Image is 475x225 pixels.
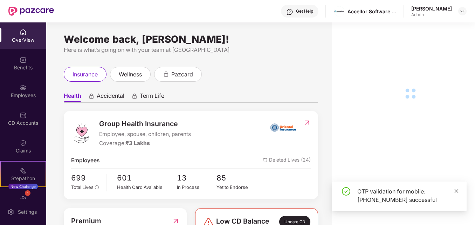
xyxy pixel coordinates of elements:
span: 85 [216,172,256,184]
div: OTP validation for mobile: [PHONE_NUMBER] successful [357,187,458,204]
img: svg+xml;base64,PHN2ZyBpZD0iU2V0dGluZy0yMHgyMCIgeG1sbnM9Imh0dHA6Ly93d3cudzMub3JnLzIwMDAvc3ZnIiB3aW... [7,209,14,216]
div: Here is what’s going on with your team at [GEOGRAPHIC_DATA] [64,46,318,54]
span: Term Life [140,92,164,102]
span: Deleted Lives (24) [263,156,311,165]
div: Stepathon [1,175,46,182]
span: Total Lives [71,184,94,190]
img: RedirectIcon [303,119,311,126]
img: svg+xml;base64,PHN2ZyBpZD0iQmVuZWZpdHMiIHhtbG5zPSJodHRwOi8vd3d3LnczLm9yZy8yMDAwL3N2ZyIgd2lkdGg9Ij... [20,56,27,63]
div: In Process [177,184,217,191]
div: Accellor Software Pvt Ltd. [347,8,397,15]
div: Admin [411,12,452,18]
div: animation [88,93,95,99]
div: [PERSON_NAME] [411,5,452,12]
span: info-circle [95,185,99,190]
img: svg+xml;base64,PHN2ZyBpZD0iQ2xhaW0iIHhtbG5zPSJodHRwOi8vd3d3LnczLm9yZy8yMDAwL3N2ZyIgd2lkdGg9IjIwIi... [20,139,27,146]
img: svg+xml;base64,PHN2ZyBpZD0iSGVscC0zMngzMiIgeG1sbnM9Imh0dHA6Ly93d3cudzMub3JnLzIwMDAvc3ZnIiB3aWR0aD... [286,8,293,15]
div: animation [163,71,169,77]
img: svg+xml;base64,PHN2ZyBpZD0iQ0RfQWNjb3VudHMiIGRhdGEtbmFtZT0iQ0QgQWNjb3VudHMiIHhtbG5zPSJodHRwOi8vd3... [20,112,27,119]
img: svg+xml;base64,PHN2ZyBpZD0iSG9tZSIgeG1sbnM9Imh0dHA6Ly93d3cudzMub3JnLzIwMDAvc3ZnIiB3aWR0aD0iMjAiIG... [20,29,27,36]
span: 601 [117,172,177,184]
img: logo [71,123,92,144]
img: deleteIcon [263,158,268,162]
img: svg+xml;base64,PHN2ZyBpZD0iRHJvcGRvd24tMzJ4MzIiIHhtbG5zPSJodHRwOi8vd3d3LnczLm9yZy8yMDAwL3N2ZyIgd2... [460,8,465,14]
div: Welcome back, [PERSON_NAME]! [64,36,318,42]
div: Settings [16,209,39,216]
img: New Pazcare Logo [8,7,54,16]
span: 699 [71,172,101,184]
span: insurance [73,70,98,79]
div: Health Card Available [117,184,177,191]
span: wellness [119,70,142,79]
div: Get Help [296,8,313,14]
div: animation [131,93,138,99]
div: Coverage: [99,139,191,148]
div: New Challenge [8,184,38,189]
div: 1 [25,190,30,196]
div: Yet to Endorse [216,184,256,191]
span: Accidental [97,92,124,102]
span: Employee, spouse, children, parents [99,130,191,138]
span: check-circle [342,187,350,196]
img: svg+xml;base64,PHN2ZyBpZD0iRW1wbG95ZWVzIiB4bWxucz0iaHR0cDovL3d3dy53My5vcmcvMjAwMC9zdmciIHdpZHRoPS... [20,84,27,91]
img: insurerIcon [270,118,296,136]
span: pazcard [171,70,193,79]
span: Group Health Insurance [99,118,191,129]
img: svg+xml;base64,PHN2ZyB4bWxucz0iaHR0cDovL3d3dy53My5vcmcvMjAwMC9zdmciIHdpZHRoPSIyMSIgaGVpZ2h0PSIyMC... [20,167,27,174]
img: images%20(1).jfif [334,6,344,16]
span: 13 [177,172,217,184]
img: svg+xml;base64,PHN2ZyBpZD0iRW5kb3JzZW1lbnRzIiB4bWxucz0iaHR0cDovL3d3dy53My5vcmcvMjAwMC9zdmciIHdpZH... [20,195,27,202]
span: Health [64,92,81,102]
span: Employees [71,156,100,165]
span: ₹3 Lakhs [126,140,150,146]
span: close [454,189,459,193]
